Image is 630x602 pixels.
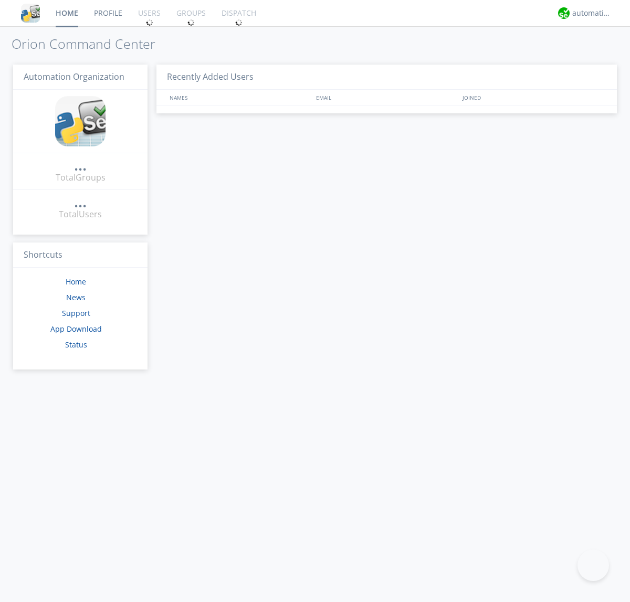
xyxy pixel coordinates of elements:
[13,242,148,268] h3: Shortcuts
[313,90,460,105] div: EMAIL
[65,340,87,350] a: Status
[74,160,87,172] a: ...
[187,19,195,26] img: spin.svg
[50,324,102,334] a: App Download
[66,277,86,287] a: Home
[558,7,570,19] img: d2d01cd9b4174d08988066c6d424eccd
[577,550,609,581] iframe: Toggle Customer Support
[66,292,86,302] a: News
[460,90,607,105] div: JOINED
[74,160,87,170] div: ...
[74,196,87,208] a: ...
[21,4,40,23] img: cddb5a64eb264b2086981ab96f4c1ba7
[167,90,311,105] div: NAMES
[156,65,617,90] h3: Recently Added Users
[146,19,153,26] img: spin.svg
[74,196,87,207] div: ...
[235,19,243,26] img: spin.svg
[55,96,106,146] img: cddb5a64eb264b2086981ab96f4c1ba7
[59,208,102,220] div: Total Users
[572,8,612,18] div: automation+atlas
[62,308,90,318] a: Support
[56,172,106,184] div: Total Groups
[24,71,124,82] span: Automation Organization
